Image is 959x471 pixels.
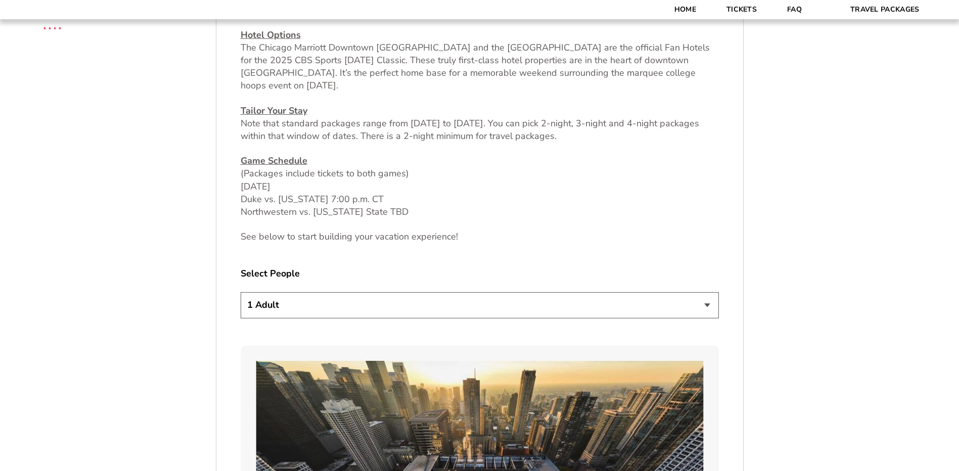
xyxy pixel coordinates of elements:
[241,230,458,243] span: See below to start building your vacation experience!
[241,105,307,117] u: Tailor Your Stay
[241,155,719,218] p: (Packages include tickets to both games) [DATE] Duke vs. [US_STATE] 7:00 p.m. CT Northwestern vs....
[241,155,307,167] u: Game Schedule
[241,267,719,280] label: Select People
[30,5,74,49] img: CBS Sports Thanksgiving Classic
[241,29,301,41] u: Hotel Options
[241,105,719,143] p: Note that standard packages range from [DATE] to [DATE]. You can pick 2-night, 3-night and 4-nigh...
[241,29,719,92] p: The Chicago Marriott Downtown [GEOGRAPHIC_DATA] and the [GEOGRAPHIC_DATA] are the official Fan Ho...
